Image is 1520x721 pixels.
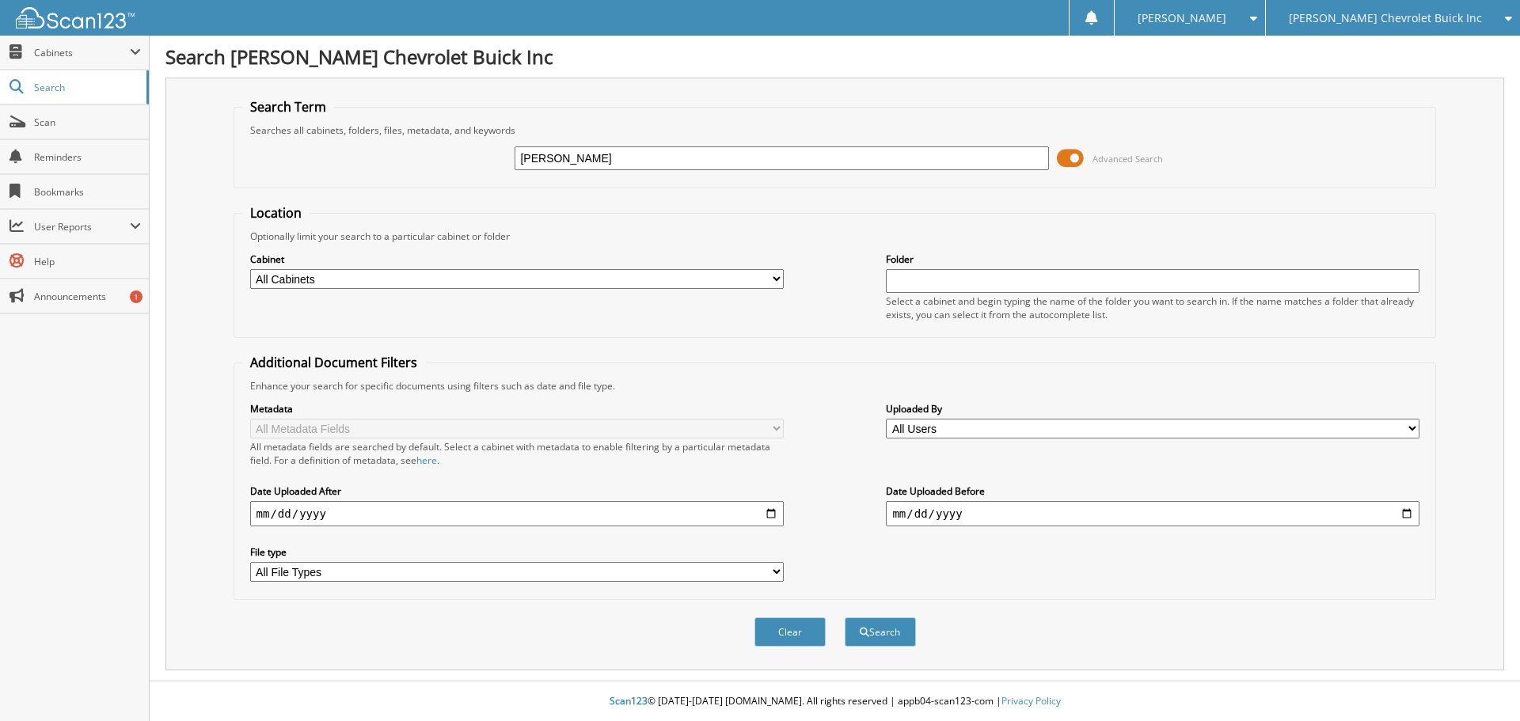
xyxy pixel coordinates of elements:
[250,501,784,526] input: start
[242,379,1428,393] div: Enhance your search for specific documents using filters such as date and file type.
[886,501,1419,526] input: end
[1289,13,1482,23] span: [PERSON_NAME] Chevrolet Buick Inc
[886,294,1419,321] div: Select a cabinet and begin typing the name of the folder you want to search in. If the name match...
[242,354,425,371] legend: Additional Document Filters
[242,230,1428,243] div: Optionally limit your search to a particular cabinet or folder
[1138,13,1226,23] span: [PERSON_NAME]
[845,617,916,647] button: Search
[250,252,784,266] label: Cabinet
[242,204,310,222] legend: Location
[416,453,437,467] a: here
[150,682,1520,721] div: © [DATE]-[DATE] [DOMAIN_NAME]. All rights reserved | appb04-scan123-com |
[242,123,1428,137] div: Searches all cabinets, folders, files, metadata, and keywords
[1001,694,1061,708] a: Privacy Policy
[1092,153,1163,165] span: Advanced Search
[610,694,648,708] span: Scan123
[16,7,135,28] img: scan123-logo-white.svg
[34,290,141,303] span: Announcements
[242,98,334,116] legend: Search Term
[754,617,826,647] button: Clear
[250,440,784,467] div: All metadata fields are searched by default. Select a cabinet with metadata to enable filtering b...
[34,220,130,233] span: User Reports
[34,185,141,199] span: Bookmarks
[34,46,130,59] span: Cabinets
[886,484,1419,498] label: Date Uploaded Before
[250,402,784,416] label: Metadata
[250,545,784,559] label: File type
[250,484,784,498] label: Date Uploaded After
[34,150,141,164] span: Reminders
[886,402,1419,416] label: Uploaded By
[165,44,1504,70] h1: Search [PERSON_NAME] Chevrolet Buick Inc
[130,290,142,303] div: 1
[886,252,1419,266] label: Folder
[34,116,141,129] span: Scan
[34,255,141,268] span: Help
[34,81,139,94] span: Search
